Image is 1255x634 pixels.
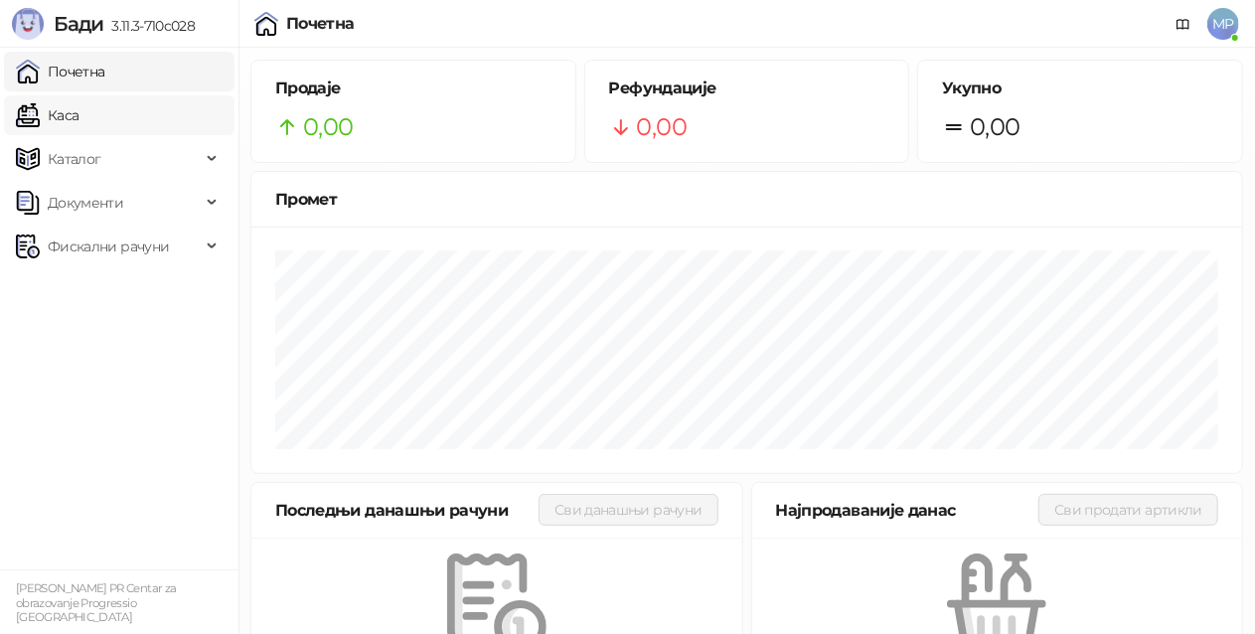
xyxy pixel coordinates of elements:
span: 3.11.3-710c028 [103,17,195,35]
div: Промет [275,187,1218,212]
div: Почетна [286,16,355,32]
h5: Рефундације [609,77,885,100]
span: MP [1207,8,1239,40]
a: Почетна [16,52,105,91]
button: Сви данашњи рачуни [539,494,717,526]
span: 0,00 [303,108,353,146]
div: Последњи данашњи рачуни [275,498,539,523]
span: Бади [54,12,103,36]
a: Документација [1168,8,1199,40]
h5: Укупно [942,77,1218,100]
h5: Продаје [275,77,551,100]
button: Сви продати артикли [1038,494,1218,526]
small: [PERSON_NAME] PR Centar za obrazovanje Progressio [GEOGRAPHIC_DATA] [16,581,176,624]
span: Каталог [48,139,101,179]
img: Logo [12,8,44,40]
span: Документи [48,183,123,223]
span: 0,00 [637,108,687,146]
a: Каса [16,95,78,135]
span: 0,00 [970,108,1020,146]
span: Фискални рачуни [48,227,169,266]
div: Најпродаваније данас [776,498,1039,523]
